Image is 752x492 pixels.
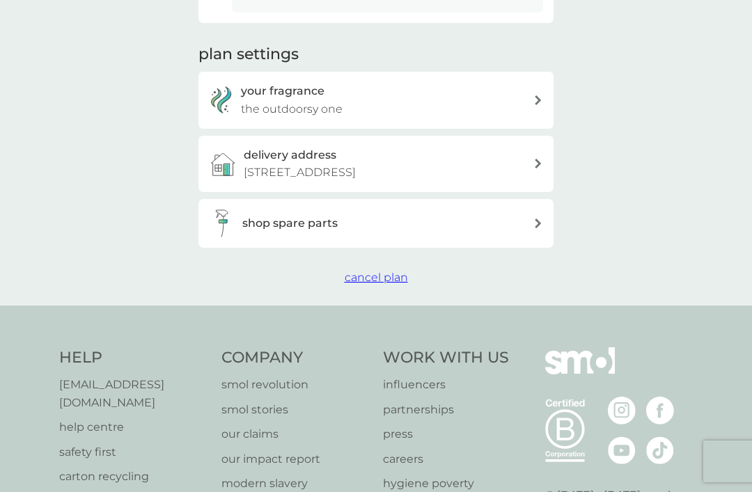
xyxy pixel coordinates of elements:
[221,425,370,443] a: our claims
[383,425,509,443] a: press
[59,443,207,461] a: safety first
[244,164,356,182] p: [STREET_ADDRESS]
[221,347,370,369] h4: Company
[59,468,207,486] a: carton recycling
[198,44,299,65] h2: plan settings
[59,376,207,411] a: [EMAIL_ADDRESS][DOMAIN_NAME]
[345,271,408,284] span: cancel plan
[383,347,509,369] h4: Work With Us
[221,450,370,468] a: our impact report
[383,450,509,468] a: careers
[221,401,370,419] a: smol stories
[608,436,636,464] img: visit the smol Youtube page
[241,82,324,100] h3: your fragrance
[59,418,207,436] a: help centre
[383,401,509,419] a: partnerships
[242,214,338,232] h3: shop spare parts
[383,376,509,394] a: influencers
[545,347,615,395] img: smol
[608,397,636,424] img: visit the smol Instagram page
[198,72,554,128] a: your fragrancethe outdoorsy one
[244,146,336,164] h3: delivery address
[198,199,554,248] button: shop spare parts
[198,136,554,192] a: delivery address[STREET_ADDRESS]
[646,397,674,424] img: visit the smol Facebook page
[221,376,370,394] a: smol revolution
[59,347,207,369] h4: Help
[345,269,408,287] button: cancel plan
[646,436,674,464] img: visit the smol Tiktok page
[241,100,343,118] p: the outdoorsy one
